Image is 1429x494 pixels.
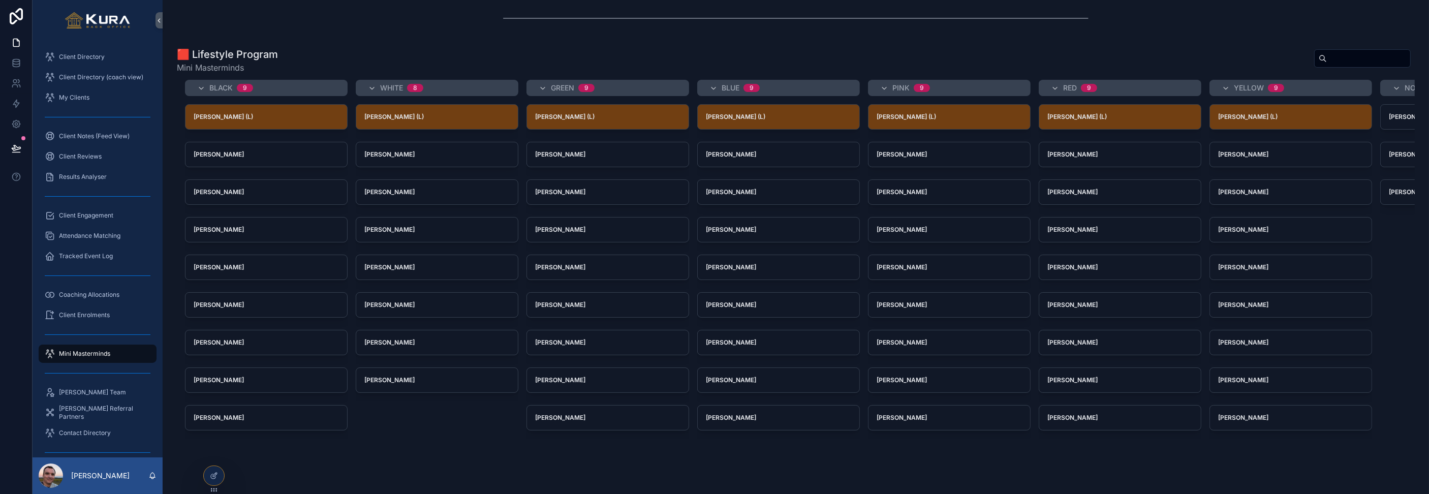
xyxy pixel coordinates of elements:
[535,301,585,308] strong: [PERSON_NAME]
[877,376,927,384] strong: [PERSON_NAME]
[706,113,765,120] strong: [PERSON_NAME] (L)
[39,247,157,265] a: Tracked Event Log
[364,113,424,120] strong: [PERSON_NAME] (L)
[1218,301,1268,308] strong: [PERSON_NAME]
[59,132,130,140] span: Client Notes (Feed View)
[706,263,756,271] strong: [PERSON_NAME]
[194,301,244,308] strong: [PERSON_NAME]
[194,338,244,346] strong: [PERSON_NAME]
[59,405,146,421] span: [PERSON_NAME] Referral Partners
[535,113,595,120] strong: [PERSON_NAME] (L)
[364,263,415,271] strong: [PERSON_NAME]
[1218,113,1278,120] strong: [PERSON_NAME] (L)
[71,471,130,481] p: [PERSON_NAME]
[1218,188,1268,196] strong: [PERSON_NAME]
[706,150,756,158] strong: [PERSON_NAME]
[39,168,157,186] a: Results Analyser
[722,83,739,93] span: Blue
[380,83,403,93] span: White
[1274,84,1278,92] div: 9
[59,152,102,161] span: Client Reviews
[1218,263,1268,271] strong: [PERSON_NAME]
[39,286,157,304] a: Coaching Allocations
[364,150,415,158] strong: [PERSON_NAME]
[39,68,157,86] a: Client Directory (coach view)
[39,147,157,166] a: Client Reviews
[194,150,244,158] strong: [PERSON_NAME]
[39,227,157,245] a: Attendance Matching
[535,263,585,271] strong: [PERSON_NAME]
[39,306,157,324] a: Client Enrolments
[194,113,253,120] strong: [PERSON_NAME] (L)
[706,301,756,308] strong: [PERSON_NAME]
[1063,83,1077,93] span: Red
[39,48,157,66] a: Client Directory
[1218,226,1268,233] strong: [PERSON_NAME]
[535,376,585,384] strong: [PERSON_NAME]
[194,188,244,196] strong: [PERSON_NAME]
[59,429,111,437] span: Contact Directory
[877,226,927,233] strong: [PERSON_NAME]
[1047,338,1098,346] strong: [PERSON_NAME]
[877,113,936,120] strong: [PERSON_NAME] (L)
[59,173,107,181] span: Results Analyser
[194,226,244,233] strong: [PERSON_NAME]
[364,188,415,196] strong: [PERSON_NAME]
[39,127,157,145] a: Client Notes (Feed View)
[243,84,247,92] div: 9
[1047,226,1098,233] strong: [PERSON_NAME]
[750,84,754,92] div: 9
[706,414,756,421] strong: [PERSON_NAME]
[209,83,233,93] span: Black
[194,263,244,271] strong: [PERSON_NAME]
[59,291,119,299] span: Coaching Allocations
[413,84,417,92] div: 8
[706,188,756,196] strong: [PERSON_NAME]
[59,252,113,260] span: Tracked Event Log
[177,61,278,74] span: Mini Masterminds
[877,301,927,308] strong: [PERSON_NAME]
[877,188,927,196] strong: [PERSON_NAME]
[1218,376,1268,384] strong: [PERSON_NAME]
[33,41,163,457] div: scrollable content
[1047,414,1098,421] strong: [PERSON_NAME]
[194,414,244,421] strong: [PERSON_NAME]
[920,84,924,92] div: 9
[59,53,105,61] span: Client Directory
[1047,376,1098,384] strong: [PERSON_NAME]
[1218,414,1268,421] strong: [PERSON_NAME]
[1218,150,1268,158] strong: [PERSON_NAME]
[1087,84,1091,92] div: 9
[877,263,927,271] strong: [PERSON_NAME]
[39,383,157,402] a: [PERSON_NAME] Team
[59,232,120,240] span: Attendance Matching
[535,338,585,346] strong: [PERSON_NAME]
[39,88,157,107] a: My Clients
[1047,188,1098,196] strong: [PERSON_NAME]
[535,188,585,196] strong: [PERSON_NAME]
[39,206,157,225] a: Client Engagement
[364,338,415,346] strong: [PERSON_NAME]
[706,376,756,384] strong: [PERSON_NAME]
[59,311,110,319] span: Client Enrolments
[535,150,585,158] strong: [PERSON_NAME]
[1047,301,1098,308] strong: [PERSON_NAME]
[1047,263,1098,271] strong: [PERSON_NAME]
[65,12,131,28] img: App logo
[59,94,89,102] span: My Clients
[59,73,143,81] span: Client Directory (coach view)
[364,301,415,308] strong: [PERSON_NAME]
[877,414,927,421] strong: [PERSON_NAME]
[59,388,126,396] span: [PERSON_NAME] Team
[551,83,574,93] span: Green
[1234,83,1264,93] span: Yellow
[39,345,157,363] a: Mini Masterminds
[194,376,244,384] strong: [PERSON_NAME]
[59,350,110,358] span: Mini Masterminds
[877,338,927,346] strong: [PERSON_NAME]
[59,211,113,220] span: Client Engagement
[892,83,910,93] span: Pink
[535,226,585,233] strong: [PERSON_NAME]
[584,84,588,92] div: 9
[1047,150,1098,158] strong: [PERSON_NAME]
